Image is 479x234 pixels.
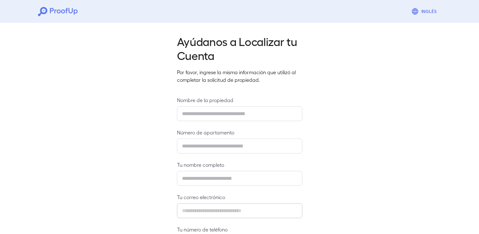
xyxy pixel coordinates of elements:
[177,161,302,168] label: Tu nombre completo
[177,129,302,136] label: Número de apartamento
[421,8,437,15] font: Inglés
[177,96,302,104] label: Nombre de la propiedad
[177,193,302,201] label: Tu correo electrónico
[177,68,302,84] p: Por favor, ingrese la misma información que utilizó al completar la solicitud de propiedad.
[177,226,302,233] label: Tu número de teléfono
[409,5,441,18] button: Inglés
[177,34,302,62] h2: Ayúdanos a Localizar tu Cuenta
